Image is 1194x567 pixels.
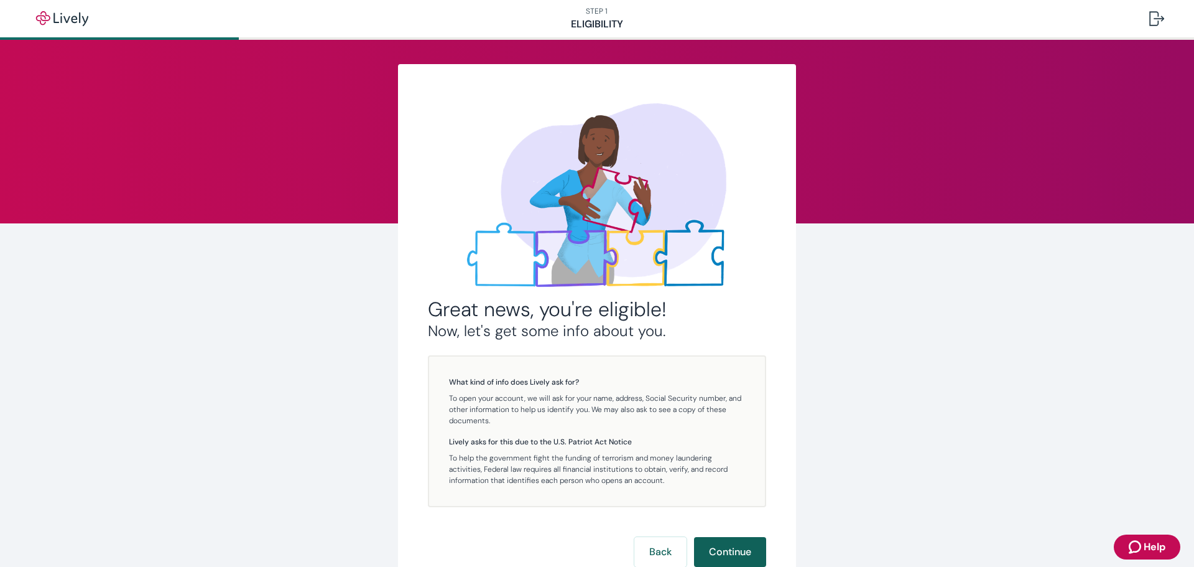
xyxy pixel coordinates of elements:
[694,537,766,567] button: Continue
[634,537,687,567] button: Back
[1129,540,1144,555] svg: Zendesk support icon
[428,322,766,340] h3: Now, let's get some info about you.
[1139,4,1174,34] button: Log out
[449,393,745,426] p: To open your account, we will ask for your name, address, Social Security number, and other infor...
[449,377,745,388] h5: What kind of info does Lively ask for?
[449,436,745,448] h5: Lively asks for this due to the U.S. Patriot Act Notice
[428,297,766,322] h2: Great news, you're eligible!
[1144,540,1165,555] span: Help
[1114,535,1180,560] button: Zendesk support iconHelp
[27,11,97,26] img: Lively
[449,452,745,486] p: To help the government fight the funding of terrorism and money laundering activities, Federal la...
